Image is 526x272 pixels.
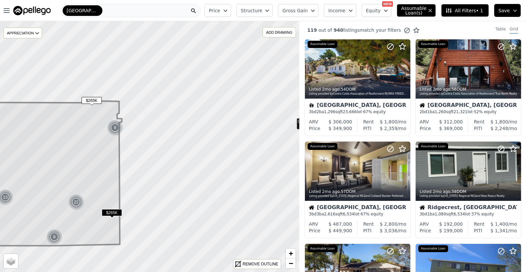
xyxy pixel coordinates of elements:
span: $ 1,800 [380,119,397,124]
span: Assumable Loan(s) [401,6,422,15]
div: Assumable Loan [418,41,448,48]
div: APPRECIATION [3,27,42,38]
div: [GEOGRAPHIC_DATA], [GEOGRAPHIC_DATA] [420,103,517,109]
span: 23,666 [343,110,357,114]
div: 8 [46,229,62,245]
div: Table [496,26,506,34]
div: 3 bd 2 ba sqft lot · 67% equity [309,109,406,114]
span: 21,321 [453,110,467,114]
span: 119 [307,27,317,33]
button: Save [494,4,521,17]
div: Assumable Loan [418,245,448,252]
span: Save [498,7,510,14]
div: Assumable Loan [308,245,337,252]
div: out of listings [299,27,420,34]
div: 9 [107,120,123,136]
div: Listed , 54 DOM [309,87,407,92]
img: House [420,205,425,210]
div: Listing provided by [US_STATE] Regional MLS and New Palace Realty [420,194,518,198]
div: Listing provided by [US_STATE] Regional MLS and Coldwell Banker Preferred Realtors [309,194,407,198]
div: $265K [102,209,122,219]
span: Structure [241,7,262,14]
div: /mo [374,118,406,125]
span: $ 2,800 [380,221,397,227]
a: Listed 2mo ago,58DOMListing provided by[US_STATE] Regional MLSand New Palace RealtyAssumable Loan... [415,141,521,238]
div: 3 bd 3 ba sqft lot · 67% equity [309,211,406,217]
div: Rent [474,118,485,125]
a: Layers [4,254,18,268]
div: /mo [374,221,406,227]
span: Income [328,7,345,14]
div: Ridgecrest, [GEOGRAPHIC_DATA] [420,205,517,211]
span: 1,296 [324,110,335,114]
div: [GEOGRAPHIC_DATA], [GEOGRAPHIC_DATA] [309,205,406,211]
span: $ 449,900 [328,228,352,233]
button: Assumable Loan(s) [397,4,436,17]
span: 6,534 [343,212,354,216]
div: Price [309,125,320,132]
span: $ 306,000 [328,119,352,124]
span: [GEOGRAPHIC_DATA] [67,7,98,14]
button: Price [205,4,231,17]
button: Gross Gain [278,4,319,17]
div: Listing provided by Contra Costa Association of Realtors and RE/MAX FREEDOM [309,92,407,96]
img: g1.png [107,120,123,136]
div: PITI [474,125,482,132]
span: $265K [102,209,122,216]
div: Rent [363,118,374,125]
span: $265K [82,97,102,104]
span: + [289,249,293,257]
div: /mo [482,227,517,234]
span: $ 2,248 [491,126,508,131]
img: House [309,205,314,210]
div: Listed , 57 DOM [309,189,407,194]
span: 1,260 [435,110,446,114]
time: 2025-07-24 20:54 [322,189,340,194]
span: $ 1,400 [491,221,508,227]
div: REMOVE OUTLINE [243,261,278,267]
a: Listed 2mo ago,56DOMListing provided byContra Costa Association of Realtorsand True North RealtyA... [415,39,521,136]
div: ARV [309,118,318,125]
div: Assumable Loan [308,41,337,48]
button: Income [324,4,356,17]
div: NEW [382,1,393,7]
a: Listed 2mo ago,54DOMListing provided byContra Costa Association of Realtorsand RE/MAX FREEDOMAssu... [305,39,410,136]
span: 1,080 [435,212,446,216]
span: $ 369,000 [439,126,463,131]
span: $ 1,341 [491,228,508,233]
div: Rent [474,221,485,227]
button: Equity [362,4,391,17]
div: Assumable Loan [418,143,448,150]
time: 2025-07-27 20:47 [322,87,340,92]
div: 22 [68,194,84,210]
div: $265K [82,97,102,107]
div: Price [420,125,431,132]
div: 3 bd 1 ba sqft lot · 37% equity [420,211,517,217]
div: Rent [363,221,374,227]
span: Equity [366,7,380,14]
span: 6,534 [453,212,465,216]
div: /mo [485,221,517,227]
div: ADD DRAWING [263,27,296,37]
time: 2025-07-25 18:39 [433,87,450,92]
span: All Filters • 1 [445,7,483,14]
img: House [420,103,425,108]
a: Zoom out [286,258,296,268]
span: 940 [332,27,343,33]
button: All Filters• 1 [441,4,489,17]
div: /mo [372,227,406,234]
div: 2 bd 1 ba sqft lot · 52% equity [420,109,517,114]
span: $ 199,000 [439,228,463,233]
div: ARV [309,221,318,227]
div: Listing provided by Contra Costa Association of Realtors and True North Realty [420,92,518,96]
span: $ 2,359 [380,126,397,131]
div: /mo [482,125,517,132]
span: 2,616 [324,212,335,216]
span: $ 487,000 [328,221,352,227]
span: Price [209,7,220,14]
div: Listed , 56 DOM [420,87,518,92]
div: [GEOGRAPHIC_DATA], [GEOGRAPHIC_DATA] [309,103,406,109]
div: /mo [485,118,517,125]
span: $ 1,800 [491,119,508,124]
div: Price [420,227,431,234]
